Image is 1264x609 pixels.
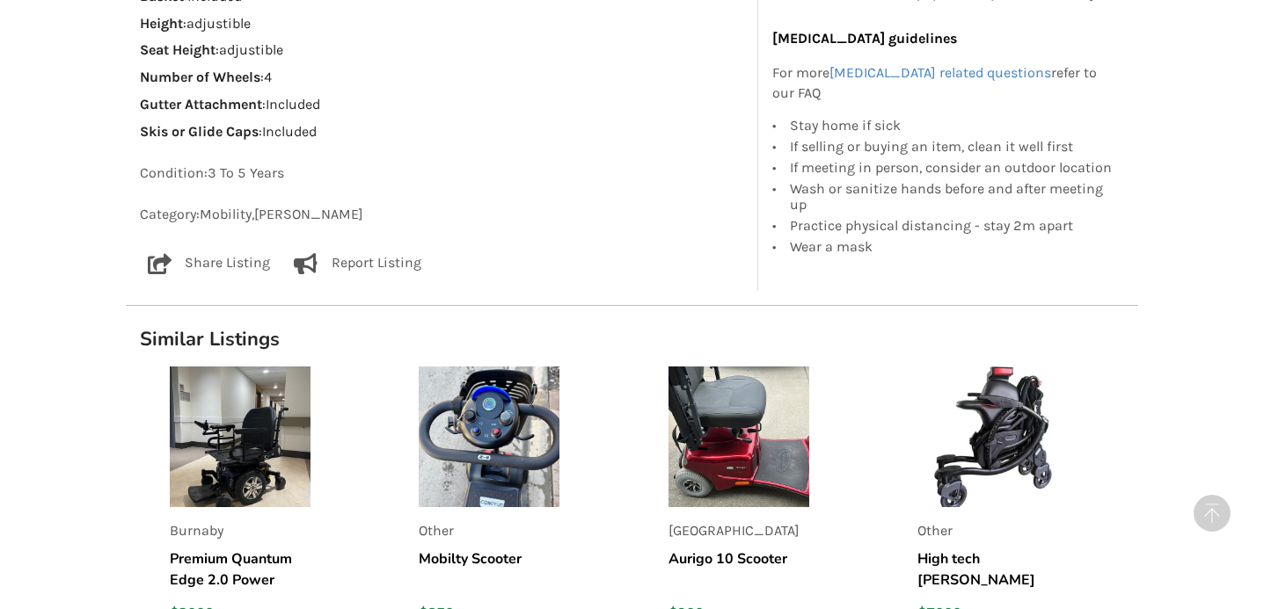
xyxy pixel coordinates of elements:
p: : Included [140,95,744,115]
strong: Number of Wheels [140,69,260,85]
p: Other [917,521,1058,541]
p: : Included [140,122,744,142]
p: Share Listing [185,253,270,274]
strong: Gutter Attachment [140,96,262,112]
h5: Aurigo 10 Scooter [669,548,809,591]
strong: Skis or Glide Caps [140,123,259,140]
img: listing [917,366,1058,507]
p: For more refer to our FAQ [772,63,1115,104]
p: Other [419,521,559,541]
img: listing [419,366,559,507]
h5: Mobilty Scooter [419,548,559,591]
p: : adjustible [140,40,744,61]
b: [MEDICAL_DATA] guidelines [772,30,957,47]
p: : 4 [140,68,744,88]
div: Practice physical distancing - stay 2m apart [790,214,1115,236]
strong: Height [140,15,183,32]
p: Condition: 3 To 5 Years [140,163,744,184]
div: Wear a mask [790,236,1115,254]
div: Wash or sanitize hands before and after meeting up [790,178,1115,214]
div: If meeting in person, consider an outdoor location [790,156,1115,178]
strong: Seat Height [140,41,216,58]
img: listing [669,366,809,507]
div: If selling or buying an item, clean it well first [790,135,1115,156]
p: : adjustible [140,14,744,34]
h5: Premium Quantum Edge 2.0 Power Wheelchair [170,548,311,591]
p: Category: Mobility , [PERSON_NAME] [140,205,744,225]
p: [GEOGRAPHIC_DATA] [669,521,809,541]
img: listing [170,366,311,507]
h1: Similar Listings [126,327,1138,352]
p: Report Listing [332,253,421,274]
a: [MEDICAL_DATA] related questions [829,64,1051,81]
p: Burnaby [170,521,311,541]
div: Stay home if sick [790,117,1115,135]
h5: High tech [PERSON_NAME] wheelchair Kamloops [917,548,1058,591]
